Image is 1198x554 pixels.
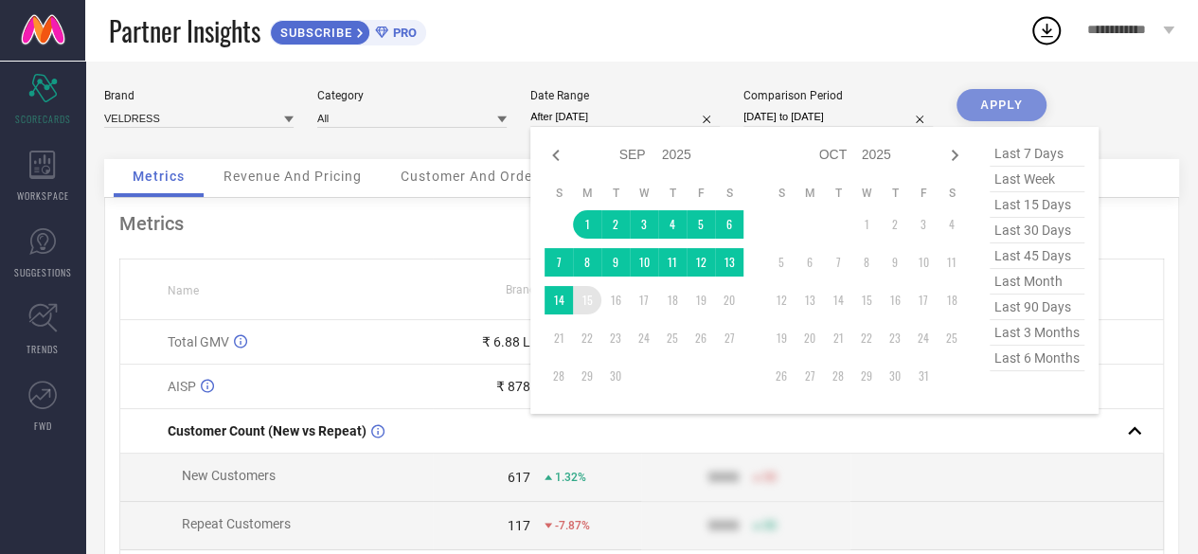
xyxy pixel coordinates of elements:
[545,362,573,390] td: Sun Sep 28 2025
[715,186,743,201] th: Saturday
[17,188,69,203] span: WORKSPACE
[27,342,59,356] span: TRENDS
[630,210,658,239] td: Wed Sep 03 2025
[708,518,739,533] div: 9999
[270,15,426,45] a: SUBSCRIBEPRO
[601,324,630,352] td: Tue Sep 23 2025
[881,286,909,314] td: Thu Oct 16 2025
[881,248,909,277] td: Thu Oct 09 2025
[715,210,743,239] td: Sat Sep 06 2025
[687,324,715,352] td: Fri Sep 26 2025
[824,248,852,277] td: Tue Oct 07 2025
[601,248,630,277] td: Tue Sep 09 2025
[881,362,909,390] td: Thu Oct 30 2025
[990,243,1084,269] span: last 45 days
[938,210,966,239] td: Sat Oct 04 2025
[909,324,938,352] td: Fri Oct 24 2025
[555,471,586,484] span: 1.32%
[496,379,530,394] div: ₹ 878
[630,286,658,314] td: Wed Sep 17 2025
[852,324,881,352] td: Wed Oct 22 2025
[109,11,260,50] span: Partner Insights
[573,248,601,277] td: Mon Sep 08 2025
[852,186,881,201] th: Wednesday
[658,324,687,352] td: Thu Sep 25 2025
[182,468,276,483] span: New Customers
[990,167,1084,192] span: last week
[119,212,1164,235] div: Metrics
[601,286,630,314] td: Tue Sep 16 2025
[630,324,658,352] td: Wed Sep 24 2025
[990,346,1084,371] span: last 6 months
[573,286,601,314] td: Mon Sep 15 2025
[938,324,966,352] td: Sat Oct 25 2025
[990,320,1084,346] span: last 3 months
[687,286,715,314] td: Fri Sep 19 2025
[573,362,601,390] td: Mon Sep 29 2025
[508,518,530,533] div: 117
[909,362,938,390] td: Fri Oct 31 2025
[881,186,909,201] th: Thursday
[1029,13,1064,47] div: Open download list
[990,295,1084,320] span: last 90 days
[743,107,933,127] input: Select comparison period
[909,186,938,201] th: Friday
[545,248,573,277] td: Sun Sep 07 2025
[824,362,852,390] td: Tue Oct 28 2025
[852,210,881,239] td: Wed Oct 01 2025
[601,210,630,239] td: Tue Sep 02 2025
[824,324,852,352] td: Tue Oct 21 2025
[687,186,715,201] th: Friday
[530,107,720,127] input: Select date range
[767,286,796,314] td: Sun Oct 12 2025
[715,248,743,277] td: Sat Sep 13 2025
[182,516,291,531] span: Repeat Customers
[168,423,367,438] span: Customer Count (New vs Repeat)
[630,248,658,277] td: Wed Sep 10 2025
[168,284,199,297] span: Name
[796,186,824,201] th: Monday
[763,471,777,484] span: 50
[990,269,1084,295] span: last month
[601,186,630,201] th: Tuesday
[943,144,966,167] div: Next month
[508,470,530,485] div: 617
[658,286,687,314] td: Thu Sep 18 2025
[545,186,573,201] th: Sunday
[573,186,601,201] th: Monday
[938,248,966,277] td: Sat Oct 11 2025
[658,210,687,239] td: Thu Sep 04 2025
[938,286,966,314] td: Sat Oct 18 2025
[224,169,362,184] span: Revenue And Pricing
[133,169,185,184] span: Metrics
[168,334,229,349] span: Total GMV
[852,362,881,390] td: Wed Oct 29 2025
[530,89,720,102] div: Date Range
[573,324,601,352] td: Mon Sep 22 2025
[881,210,909,239] td: Thu Oct 02 2025
[168,379,196,394] span: AISP
[14,265,72,279] span: SUGGESTIONS
[545,324,573,352] td: Sun Sep 21 2025
[796,286,824,314] td: Mon Oct 13 2025
[881,324,909,352] td: Thu Oct 23 2025
[687,210,715,239] td: Fri Sep 05 2025
[852,248,881,277] td: Wed Oct 08 2025
[687,248,715,277] td: Fri Sep 12 2025
[990,218,1084,243] span: last 30 days
[658,248,687,277] td: Thu Sep 11 2025
[767,186,796,201] th: Sunday
[743,89,933,102] div: Comparison Period
[317,89,507,102] div: Category
[34,419,52,433] span: FWD
[796,248,824,277] td: Mon Oct 06 2025
[990,192,1084,218] span: last 15 days
[715,324,743,352] td: Sat Sep 27 2025
[824,186,852,201] th: Tuesday
[909,210,938,239] td: Fri Oct 03 2025
[767,324,796,352] td: Sun Oct 19 2025
[573,210,601,239] td: Mon Sep 01 2025
[767,362,796,390] td: Sun Oct 26 2025
[545,286,573,314] td: Sun Sep 14 2025
[852,286,881,314] td: Wed Oct 15 2025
